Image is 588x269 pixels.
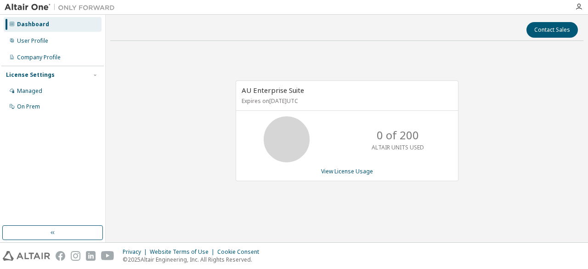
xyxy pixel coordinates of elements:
div: Website Terms of Use [150,248,217,256]
img: linkedin.svg [86,251,96,261]
span: AU Enterprise Suite [242,86,304,95]
img: altair_logo.svg [3,251,50,261]
p: © 2025 Altair Engineering, Inc. All Rights Reserved. [123,256,265,263]
img: instagram.svg [71,251,80,261]
div: On Prem [17,103,40,110]
p: Expires on [DATE] UTC [242,97,450,105]
a: View License Usage [321,167,373,175]
p: ALTAIR UNITS USED [372,143,424,151]
button: Contact Sales [526,22,578,38]
div: Dashboard [17,21,49,28]
div: Cookie Consent [217,248,265,256]
p: 0 of 200 [377,127,419,143]
div: Managed [17,87,42,95]
img: facebook.svg [56,251,65,261]
div: Privacy [123,248,150,256]
img: Altair One [5,3,119,12]
div: User Profile [17,37,48,45]
img: youtube.svg [101,251,114,261]
div: Company Profile [17,54,61,61]
div: License Settings [6,71,55,79]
